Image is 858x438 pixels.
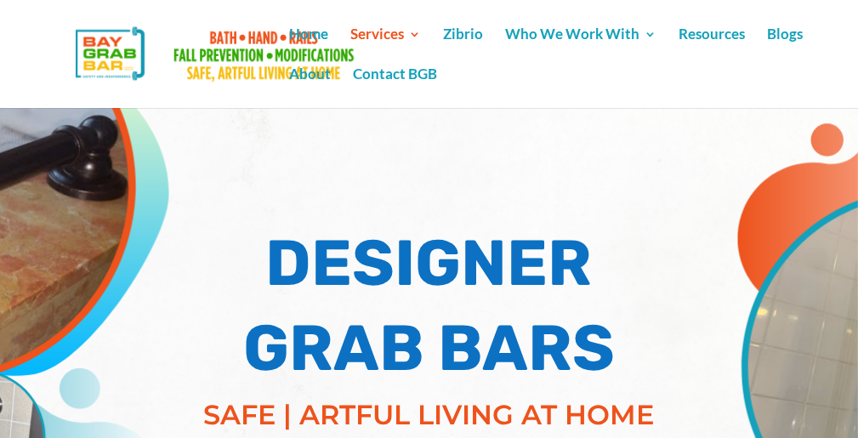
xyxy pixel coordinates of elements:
[174,310,685,395] h1: GRAB BARS
[353,68,437,108] a: Contact BGB
[350,28,421,68] a: Services
[174,395,685,435] p: SAFE | ARTFUL LIVING AT HOME
[443,28,483,68] a: Zibrio
[767,28,803,68] a: Blogs
[289,28,328,68] a: Home
[679,28,745,68] a: Resources
[174,225,685,310] h1: DESIGNER
[505,28,656,68] a: Who We Work With
[29,19,408,89] img: Bay Grab Bar
[289,68,331,108] a: About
